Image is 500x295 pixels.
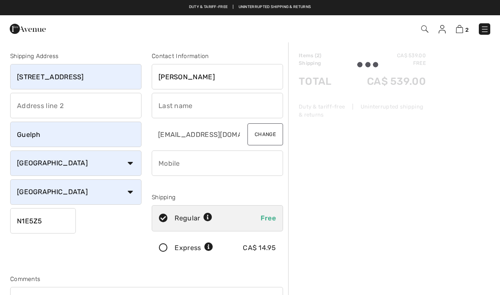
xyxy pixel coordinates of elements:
[175,213,212,223] div: Regular
[152,64,283,89] input: First name
[465,27,469,33] span: 2
[456,24,469,34] a: 2
[421,25,428,33] img: Search
[481,25,489,33] img: Menu
[152,150,283,176] input: Mobile
[10,20,46,37] img: 1ère Avenue
[456,25,463,33] img: Shopping Bag
[10,275,283,284] div: Comments
[10,122,142,147] input: City
[261,214,276,222] span: Free
[152,122,241,147] input: E-mail
[152,193,283,202] div: Shipping
[152,93,283,118] input: Last name
[10,52,142,61] div: Shipping Address
[243,243,276,253] div: CA$ 14.95
[10,93,142,118] input: Address line 2
[152,52,283,61] div: Contact Information
[175,243,213,253] div: Express
[10,208,76,234] input: Zip/Postal Code
[247,123,283,145] button: Change
[439,25,446,33] img: My Info
[10,24,46,32] a: 1ère Avenue
[10,64,142,89] input: Address line 1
